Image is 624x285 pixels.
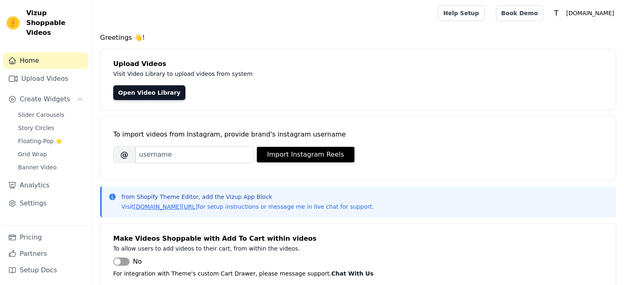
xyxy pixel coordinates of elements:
div: To import videos from Instagram, provide brand's instagram username [113,130,603,139]
text: T [554,9,559,17]
span: Grid Wrap [18,150,47,158]
p: To allow users to add videos to their cart, from within the videos. [113,244,481,253]
span: Slider Carousels [18,111,64,119]
a: Grid Wrap [13,148,88,160]
a: Settings [3,195,88,212]
a: [DOMAIN_NAME][URL] [134,203,198,210]
span: Create Widgets [20,94,70,104]
span: @ [113,146,135,163]
a: Floating-Pop ⭐ [13,135,88,147]
a: Slider Carousels [13,109,88,121]
span: Floating-Pop ⭐ [18,137,62,145]
a: Pricing [3,229,88,246]
p: Visit Video Library to upload videos from system [113,69,481,79]
button: T [DOMAIN_NAME] [550,6,617,21]
button: Create Widgets [3,91,88,107]
a: Analytics [3,177,88,194]
a: Upload Videos [3,71,88,87]
h4: Make Videos Shoppable with Add To Cart within videos [113,234,603,244]
a: Help Setup [438,5,484,21]
a: Open Video Library [113,85,185,100]
a: Home [3,52,88,69]
input: username [135,146,254,163]
a: Story Circles [13,122,88,134]
a: Setup Docs [3,262,88,278]
a: Book Demo [496,5,543,21]
span: No [133,257,142,267]
span: Banner Video [18,163,57,171]
a: Partners [3,246,88,262]
a: Banner Video [13,162,88,173]
button: No [113,257,142,267]
p: [DOMAIN_NAME] [563,6,617,21]
button: Import Instagram Reels [257,147,354,162]
h4: Greetings 👋! [100,33,616,43]
p: For integration with Theme's custom Cart Drawer, please message support. [113,269,603,278]
button: Chat With Us [331,269,374,278]
img: Vizup [7,16,20,30]
p: Visit for setup instructions or message me in live chat for support. [121,203,374,211]
span: Vizup Shoppable Videos [26,8,85,38]
p: from Shopify Theme Editor, add the Vizup App Block [121,193,374,201]
h4: Upload Videos [113,59,603,69]
span: Story Circles [18,124,54,132]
